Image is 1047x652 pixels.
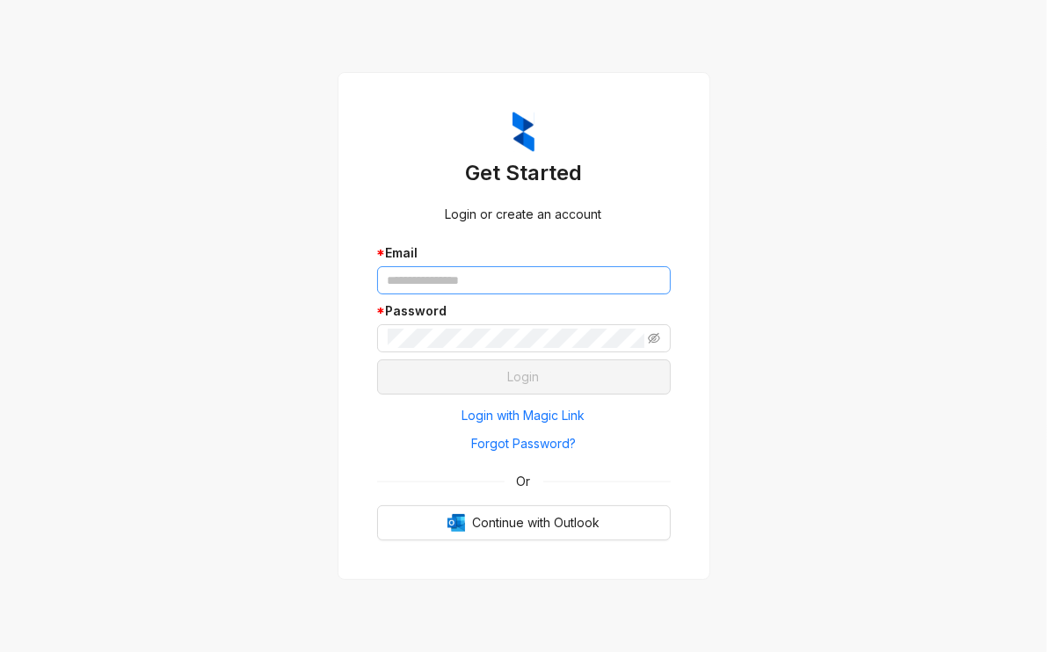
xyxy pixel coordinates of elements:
img: ZumaIcon [513,112,534,152]
span: Or [505,472,543,491]
button: Login [377,359,671,395]
h3: Get Started [377,159,671,187]
span: Forgot Password? [471,434,576,453]
button: Login with Magic Link [377,402,671,430]
button: OutlookContinue with Outlook [377,505,671,540]
div: Password [377,301,671,321]
button: Forgot Password? [377,430,671,458]
img: Outlook [447,514,465,532]
span: Continue with Outlook [472,513,600,532]
div: Email [377,243,671,263]
div: Login or create an account [377,205,671,224]
span: Login with Magic Link [462,406,585,425]
span: eye-invisible [648,332,660,344]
